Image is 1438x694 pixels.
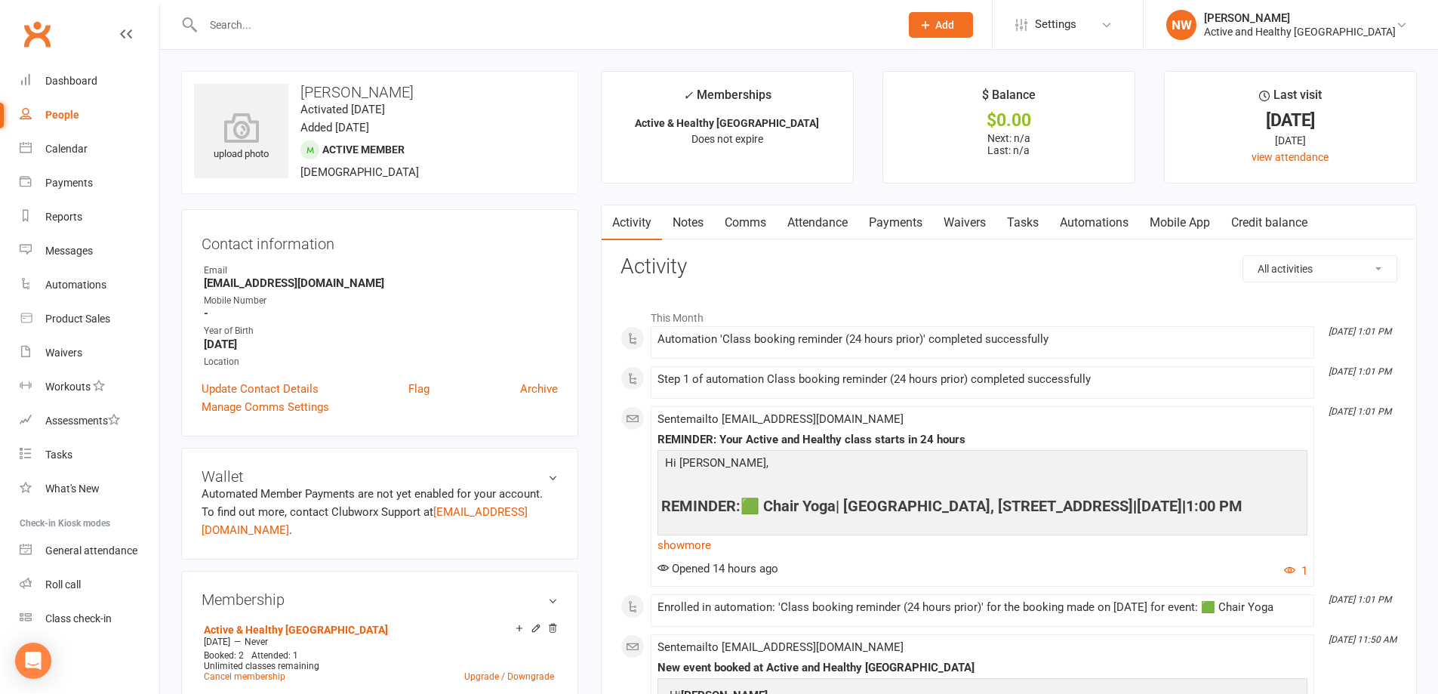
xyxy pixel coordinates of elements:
[1252,151,1329,163] a: view attendance
[202,230,558,252] h3: Contact information
[657,373,1307,386] div: Step 1 of automation Class booking reminder (24 hours prior) completed successfully
[661,498,1304,514] h4: 🟩 Chair Yoga| [GEOGRAPHIC_DATA], [STREET_ADDRESS] [DATE] 1:00 PM
[1133,497,1137,515] span: |
[464,671,554,682] a: Upgrade / Downgrade
[996,205,1049,240] a: Tasks
[657,662,1307,674] div: New event booked at Active and Healthy [GEOGRAPHIC_DATA]
[45,313,110,325] div: Product Sales
[1204,11,1396,25] div: [PERSON_NAME]
[202,380,319,398] a: Update Contact Details
[45,143,88,155] div: Calendar
[657,562,778,575] span: Opened 14 hours ago
[18,15,56,53] a: Clubworx
[20,370,159,404] a: Workouts
[620,302,1397,326] li: This Month
[897,132,1121,156] p: Next: n/a Last: n/a
[520,380,558,398] a: Archive
[20,234,159,268] a: Messages
[202,468,558,485] h3: Wallet
[45,544,137,557] div: General attendance
[20,302,159,336] a: Product Sales
[45,279,106,291] div: Automations
[20,568,159,602] a: Roll call
[204,276,558,290] strong: [EMAIL_ADDRESS][DOMAIN_NAME]
[204,355,558,369] div: Location
[45,347,82,359] div: Waivers
[45,612,112,625] div: Class check-in
[657,640,904,654] span: Sent email to [EMAIL_ADDRESS][DOMAIN_NAME]
[1178,132,1403,149] div: [DATE]
[45,449,72,461] div: Tasks
[661,497,741,515] span: REMINDER:
[204,671,285,682] a: Cancel membership
[935,19,954,31] span: Add
[300,121,369,134] time: Added [DATE]
[251,650,298,661] span: Attended: 1
[45,177,93,189] div: Payments
[982,85,1036,113] div: $ Balance
[204,307,558,320] strong: -
[45,75,97,87] div: Dashboard
[15,643,51,679] div: Open Intercom Messenger
[909,12,973,38] button: Add
[20,200,159,234] a: Reports
[691,133,763,145] span: Does not expire
[714,205,777,240] a: Comms
[20,602,159,636] a: Class kiosk mode
[1166,10,1196,40] div: NW
[202,505,528,537] a: [EMAIL_ADDRESS][DOMAIN_NAME]
[933,205,996,240] a: Waivers
[20,98,159,132] a: People
[635,117,819,129] strong: Active & Healthy [GEOGRAPHIC_DATA]
[204,294,558,308] div: Mobile Number
[300,165,419,179] span: [DEMOGRAPHIC_DATA]
[602,205,662,240] a: Activity
[657,333,1307,346] div: Automation 'Class booking reminder (24 hours prior)' completed successfully
[20,268,159,302] a: Automations
[204,637,230,647] span: [DATE]
[1139,205,1221,240] a: Mobile App
[45,483,100,495] div: What's New
[1329,634,1396,645] i: [DATE] 11:50 AM
[858,205,933,240] a: Payments
[657,601,1307,614] div: Enrolled in automation: 'Class booking reminder (24 hours prior)' for the booking made on [DATE] ...
[202,591,558,608] h3: Membership
[204,661,319,671] span: Unlimited classes remaining
[1329,326,1391,337] i: [DATE] 1:01 PM
[202,398,329,416] a: Manage Comms Settings
[657,412,904,426] span: Sent email to [EMAIL_ADDRESS][DOMAIN_NAME]
[194,113,288,162] div: upload photo
[1182,497,1186,515] span: |
[683,88,693,103] i: ✓
[1284,562,1307,580] button: 1
[194,84,565,100] h3: [PERSON_NAME]
[45,381,91,393] div: Workouts
[1035,8,1076,42] span: Settings
[657,433,1307,446] div: REMINDER: Your Active and Healthy class starts in 24 hours
[300,103,385,116] time: Activated [DATE]
[202,487,543,537] no-payment-system: Automated Member Payments are not yet enabled for your account. To find out more, contact Clubwor...
[199,14,889,35] input: Search...
[45,109,79,121] div: People
[20,336,159,370] a: Waivers
[45,415,120,427] div: Assessments
[204,324,558,338] div: Year of Birth
[1049,205,1139,240] a: Automations
[1329,406,1391,417] i: [DATE] 1:01 PM
[200,636,558,648] div: —
[45,211,82,223] div: Reports
[20,438,159,472] a: Tasks
[204,338,558,351] strong: [DATE]
[20,166,159,200] a: Payments
[204,624,388,636] a: Active & Healthy [GEOGRAPHIC_DATA]
[777,205,858,240] a: Attendance
[45,578,81,591] div: Roll call
[1329,366,1391,377] i: [DATE] 1:01 PM
[683,85,771,113] div: Memberships
[245,637,268,647] span: Never
[45,245,93,257] div: Messages
[204,264,558,278] div: Email
[20,404,159,438] a: Assessments
[322,143,405,156] span: Active member
[897,113,1121,128] div: $0.00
